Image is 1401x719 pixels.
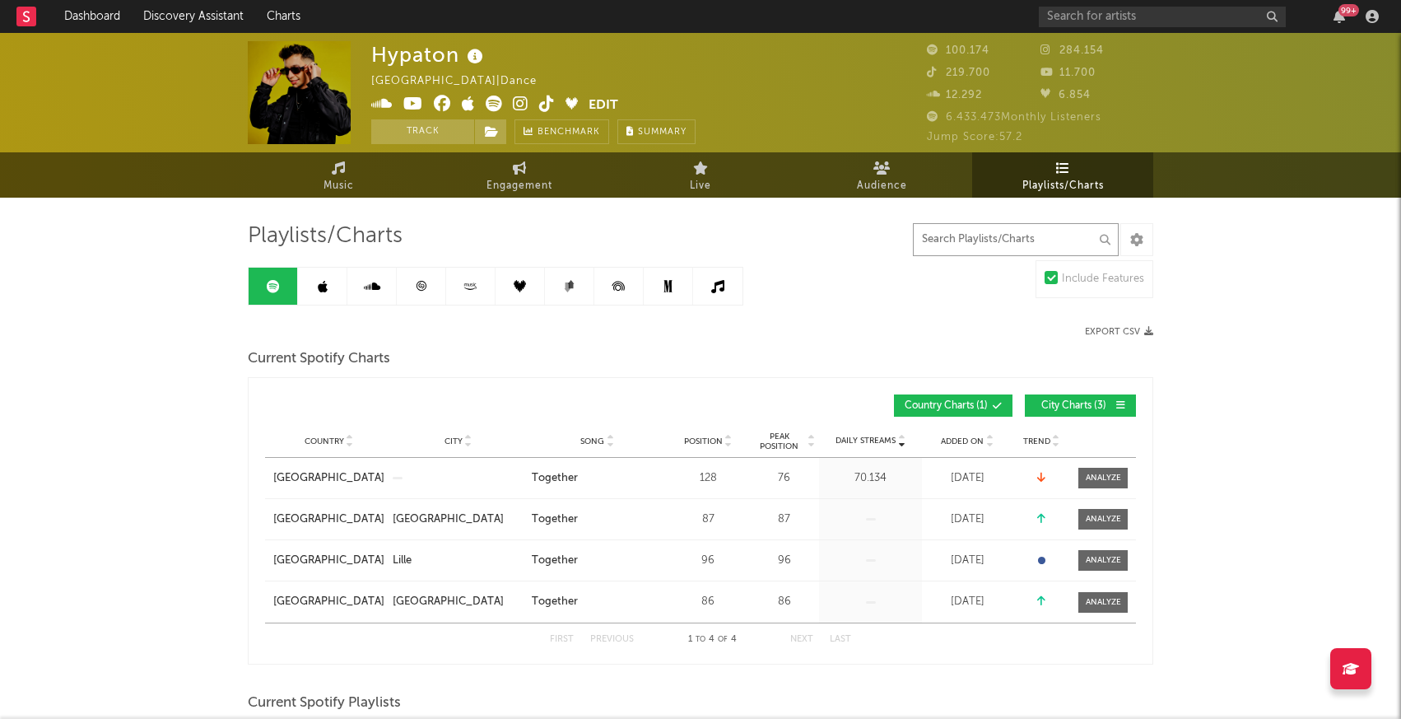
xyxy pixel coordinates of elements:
span: 219.700 [927,68,990,78]
div: 87 [753,511,815,528]
div: Together [532,553,578,569]
a: [GEOGRAPHIC_DATA] [273,594,384,610]
div: 96 [671,553,745,569]
a: Together [532,553,663,569]
a: [GEOGRAPHIC_DATA] [393,511,524,528]
button: Country Charts(1) [894,395,1012,417]
span: Daily Streams [835,435,896,447]
div: [DATE] [926,553,1008,569]
a: [GEOGRAPHIC_DATA] [273,553,384,569]
a: Together [532,594,663,610]
a: Lille [393,553,524,569]
button: Export CSV [1085,327,1153,337]
span: Country [305,437,344,446]
a: Benchmark [514,119,609,144]
a: Audience [791,152,972,198]
span: of [718,636,728,643]
div: 128 [671,470,745,487]
span: 100.174 [927,45,989,56]
div: [GEOGRAPHIC_DATA] [393,594,504,610]
div: Lille [393,553,412,569]
div: 87 [671,511,745,528]
a: Together [532,511,663,528]
span: Live [690,176,711,196]
span: Trend [1023,437,1050,446]
a: Live [610,152,791,198]
span: City [445,437,463,446]
a: Playlists/Charts [972,152,1153,198]
a: [GEOGRAPHIC_DATA] [273,511,384,528]
span: Playlists/Charts [1022,176,1104,196]
span: Added On [941,437,984,446]
button: 99+ [1334,10,1345,23]
span: Benchmark [538,123,600,142]
div: 1 4 4 [667,630,757,650]
span: Current Spotify Charts [248,349,390,369]
div: [GEOGRAPHIC_DATA] [393,511,504,528]
div: [DATE] [926,511,1008,528]
div: Together [532,511,578,528]
div: 86 [753,594,815,610]
a: [GEOGRAPHIC_DATA] [273,470,384,487]
a: Music [248,152,429,198]
span: City Charts ( 3 ) [1036,401,1111,411]
input: Search Playlists/Charts [913,223,1119,256]
span: Current Spotify Playlists [248,693,401,713]
button: Next [790,635,813,644]
a: Engagement [429,152,610,198]
span: Engagement [486,176,552,196]
span: 6.433.473 Monthly Listeners [927,112,1101,123]
span: Playlists/Charts [248,226,403,246]
span: Country Charts ( 1 ) [905,401,988,411]
div: 70.134 [823,470,918,487]
span: Music [323,176,354,196]
div: [DATE] [926,594,1008,610]
div: Include Features [1062,269,1144,289]
div: 86 [671,594,745,610]
a: [GEOGRAPHIC_DATA] [393,594,524,610]
span: Peak Position [753,432,805,451]
div: 76 [753,470,815,487]
div: Together [532,594,578,610]
button: Last [830,635,851,644]
span: 11.700 [1040,68,1096,78]
div: 99 + [1338,4,1359,16]
a: Together [532,470,663,487]
div: [DATE] [926,470,1008,487]
div: [GEOGRAPHIC_DATA] | Dance [371,72,556,91]
button: First [550,635,574,644]
div: Hypaton [371,41,487,68]
span: Jump Score: 57.2 [927,132,1022,142]
span: 12.292 [927,90,982,100]
button: City Charts(3) [1025,395,1136,417]
span: 284.154 [1040,45,1104,56]
span: to [696,636,705,643]
button: Previous [590,635,634,644]
div: Together [532,470,578,487]
span: 6.854 [1040,90,1091,100]
span: Position [684,437,723,446]
span: Summary [638,128,687,137]
span: Song [580,437,604,446]
button: Summary [617,119,696,144]
span: Audience [857,176,907,196]
input: Search for artists [1039,7,1286,27]
button: Track [371,119,474,144]
button: Edit [589,96,618,116]
div: 96 [753,553,815,569]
